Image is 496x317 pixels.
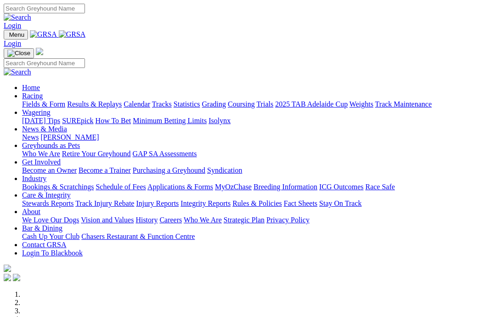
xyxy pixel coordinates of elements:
[22,92,43,100] a: Racing
[228,100,255,108] a: Coursing
[256,100,273,108] a: Trials
[22,183,492,191] div: Industry
[4,22,21,29] a: Login
[22,191,71,199] a: Care & Integrity
[365,183,395,191] a: Race Safe
[81,216,134,224] a: Vision and Values
[4,4,85,13] input: Search
[40,133,99,141] a: [PERSON_NAME]
[22,241,66,249] a: Contact GRSA
[7,50,30,57] img: Close
[75,199,134,207] a: Track Injury Rebate
[174,100,200,108] a: Statistics
[22,216,79,224] a: We Love Our Dogs
[215,183,252,191] a: MyOzChase
[22,133,39,141] a: News
[22,117,60,125] a: [DATE] Tips
[22,249,83,257] a: Login To Blackbook
[22,199,73,207] a: Stewards Reports
[81,232,195,240] a: Chasers Restaurant & Function Centre
[22,216,492,224] div: About
[13,274,20,281] img: twitter.svg
[180,199,231,207] a: Integrity Reports
[133,166,205,174] a: Purchasing a Greyhound
[22,183,94,191] a: Bookings & Scratchings
[4,58,85,68] input: Search
[22,100,65,108] a: Fields & Form
[159,216,182,224] a: Careers
[275,100,348,108] a: 2025 TAB Adelaide Cup
[96,117,131,125] a: How To Bet
[62,150,131,158] a: Retire Your Greyhound
[59,30,86,39] img: GRSA
[375,100,432,108] a: Track Maintenance
[254,183,317,191] a: Breeding Information
[22,142,80,149] a: Greyhounds as Pets
[319,199,361,207] a: Stay On Track
[319,183,363,191] a: ICG Outcomes
[22,117,492,125] div: Wagering
[224,216,265,224] a: Strategic Plan
[124,100,150,108] a: Calendar
[152,100,172,108] a: Tracks
[136,199,179,207] a: Injury Reports
[9,31,24,38] span: Menu
[266,216,310,224] a: Privacy Policy
[4,40,21,47] a: Login
[4,274,11,281] img: facebook.svg
[284,199,317,207] a: Fact Sheets
[22,133,492,142] div: News & Media
[4,13,31,22] img: Search
[22,108,51,116] a: Wagering
[96,183,146,191] a: Schedule of Fees
[22,150,492,158] div: Greyhounds as Pets
[4,68,31,76] img: Search
[4,30,28,40] button: Toggle navigation
[22,208,40,215] a: About
[133,117,207,125] a: Minimum Betting Limits
[22,166,492,175] div: Get Involved
[22,150,60,158] a: Who We Are
[62,117,93,125] a: SUREpick
[232,199,282,207] a: Rules & Policies
[4,265,11,272] img: logo-grsa-white.png
[22,125,67,133] a: News & Media
[22,175,46,182] a: Industry
[79,166,131,174] a: Become a Trainer
[207,166,242,174] a: Syndication
[67,100,122,108] a: Results & Replays
[133,150,197,158] a: GAP SA Assessments
[135,216,158,224] a: History
[22,232,79,240] a: Cash Up Your Club
[22,84,40,91] a: Home
[22,224,62,232] a: Bar & Dining
[202,100,226,108] a: Grading
[4,48,34,58] button: Toggle navigation
[36,48,43,55] img: logo-grsa-white.png
[209,117,231,125] a: Isolynx
[349,100,373,108] a: Weights
[22,158,61,166] a: Get Involved
[30,30,57,39] img: GRSA
[22,100,492,108] div: Racing
[147,183,213,191] a: Applications & Forms
[22,199,492,208] div: Care & Integrity
[22,166,77,174] a: Become an Owner
[184,216,222,224] a: Who We Are
[22,232,492,241] div: Bar & Dining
